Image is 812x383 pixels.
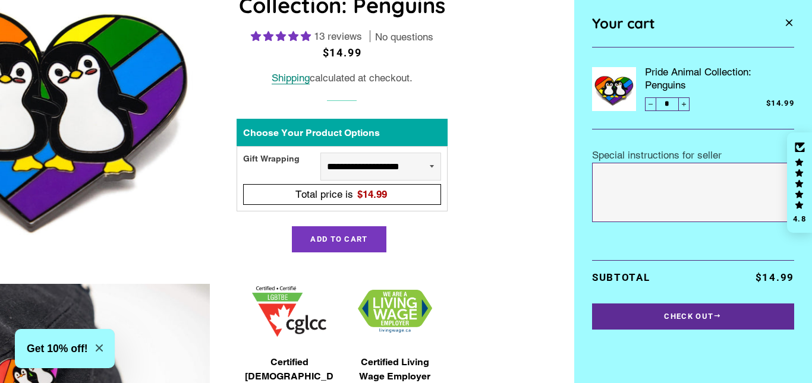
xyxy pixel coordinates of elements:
[247,186,437,202] div: Total price is$14.99
[592,149,722,161] label: Special instructions for seller
[645,97,690,110] input: quantity
[678,97,690,110] button: Increase item quantity by one
[251,30,314,42] span: 5.00 stars
[645,97,656,110] button: Reduce item quantity by one
[237,70,448,86] div: calculated at checkout.
[592,270,727,286] p: Subtotal
[766,99,794,107] span: $14.99
[252,286,326,337] img: 1705457225.png
[243,153,320,181] div: Gift Wrapping
[310,235,367,243] span: Add to Cart
[792,215,807,223] div: 4.8
[323,46,362,59] span: $14.99
[645,65,794,91] a: Pride Animal Collection: Penguins
[314,30,362,42] span: 13 reviews
[363,188,387,200] span: 14.99
[357,188,387,200] span: $
[787,132,812,233] div: Click to open Judge.me floating reviews tab
[592,67,636,111] img: Pride Animal Collection: Penguins
[292,226,386,252] button: Add to Cart
[320,153,441,181] select: Gift Wrapping
[375,30,433,45] span: No questions
[272,72,310,84] a: Shipping
[756,271,794,283] span: $14.99
[237,119,448,146] div: Choose Your Product Options
[358,290,432,333] img: 1706832627.png
[592,303,794,330] button: Check Out
[592,9,760,38] div: Your cart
